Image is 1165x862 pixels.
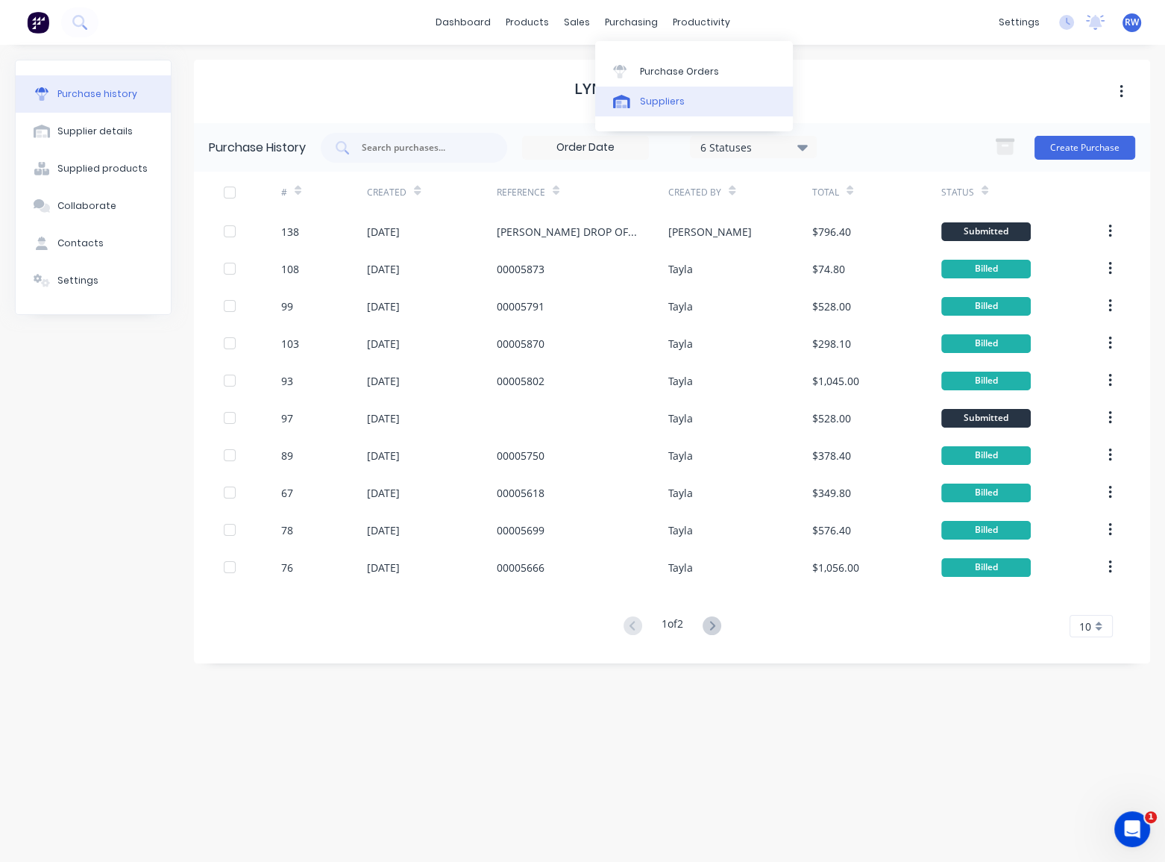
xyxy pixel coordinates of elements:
button: Settings [16,262,171,299]
div: $576.40 [812,522,851,538]
div: 00005870 [497,336,544,352]
div: $74.80 [812,261,845,277]
div: 00005791 [497,299,544,314]
div: Total [812,186,839,199]
div: [DATE] [367,485,400,501]
div: 89 [281,448,293,463]
div: $298.10 [812,336,851,352]
div: Status [941,186,974,199]
div: Purchase History [209,139,306,157]
div: Settings [57,274,98,287]
div: Billed [941,334,1031,353]
h1: Lyndale Electroplating [574,80,770,98]
button: Supplier details [16,113,171,150]
div: 138 [281,224,299,240]
div: [DATE] [367,336,400,352]
div: 00005750 [497,448,544,463]
div: 76 [281,560,293,575]
input: Search purchases... [360,140,484,155]
input: Order Date [523,137,648,159]
div: $528.00 [812,299,851,314]
div: purchasing [597,11,665,34]
div: $796.40 [812,224,851,240]
div: [DATE] [367,410,400,426]
div: 103 [281,336,299,352]
a: Purchase Orders [595,56,793,86]
span: RW [1125,16,1139,29]
div: Tayla [668,485,693,501]
div: Created By [668,186,721,199]
div: Tayla [668,522,693,538]
div: Tayla [668,336,693,352]
iframe: Intercom live chat [1114,811,1150,847]
button: Collaborate [16,187,171,225]
span: 10 [1079,619,1091,634]
div: Billed [941,484,1031,502]
div: Billed [941,521,1031,540]
div: Tayla [668,261,693,277]
img: Factory [27,11,49,34]
div: 6 Statuses [700,139,807,154]
div: $378.40 [812,448,851,463]
div: [PERSON_NAME] DROP OFF [DATE] [497,224,639,240]
div: $1,056.00 [812,560,859,575]
div: Submitted [941,222,1031,241]
div: [DATE] [367,448,400,463]
div: Tayla [668,373,693,389]
div: 97 [281,410,293,426]
div: 67 [281,485,293,501]
div: [DATE] [367,261,400,277]
div: Billed [941,260,1031,278]
div: productivity [665,11,738,34]
div: Purchase Orders [640,65,719,78]
div: settings [991,11,1047,34]
div: Billed [941,446,1031,465]
div: Billed [941,372,1031,390]
div: [PERSON_NAME] [668,224,752,240]
div: 00005699 [497,522,544,538]
div: 108 [281,261,299,277]
div: Suppliers [640,95,685,108]
div: Contacts [57,237,104,250]
div: 00005618 [497,485,544,501]
button: Create Purchase [1034,136,1135,160]
div: Billed [941,558,1031,577]
div: $528.00 [812,410,851,426]
span: 1 [1145,811,1157,823]
div: sales [556,11,597,34]
div: 78 [281,522,293,538]
button: Contacts [16,225,171,262]
div: products [498,11,556,34]
div: 99 [281,299,293,314]
div: 00005873 [497,261,544,277]
div: Tayla [668,560,693,575]
div: Supplier details [57,125,133,138]
div: [DATE] [367,224,400,240]
button: Supplied products [16,150,171,187]
div: [DATE] [367,373,400,389]
div: Billed [941,297,1031,316]
div: 93 [281,373,293,389]
div: Tayla [668,299,693,314]
a: Suppliers [595,87,793,116]
div: Reference [497,186,545,199]
button: Purchase history [16,75,171,113]
div: # [281,186,287,199]
div: Tayla [668,410,693,426]
div: Purchase history [57,87,137,101]
div: Tayla [668,448,693,463]
div: 00005802 [497,373,544,389]
div: [DATE] [367,560,400,575]
div: $1,045.00 [812,373,859,389]
a: dashboard [428,11,498,34]
div: Created [367,186,406,199]
div: Submitted [941,409,1031,428]
div: $349.80 [812,485,851,501]
div: 1 of 2 [662,616,683,637]
div: Supplied products [57,162,148,175]
div: [DATE] [367,522,400,538]
div: Collaborate [57,199,116,213]
div: [DATE] [367,299,400,314]
div: 00005666 [497,560,544,575]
